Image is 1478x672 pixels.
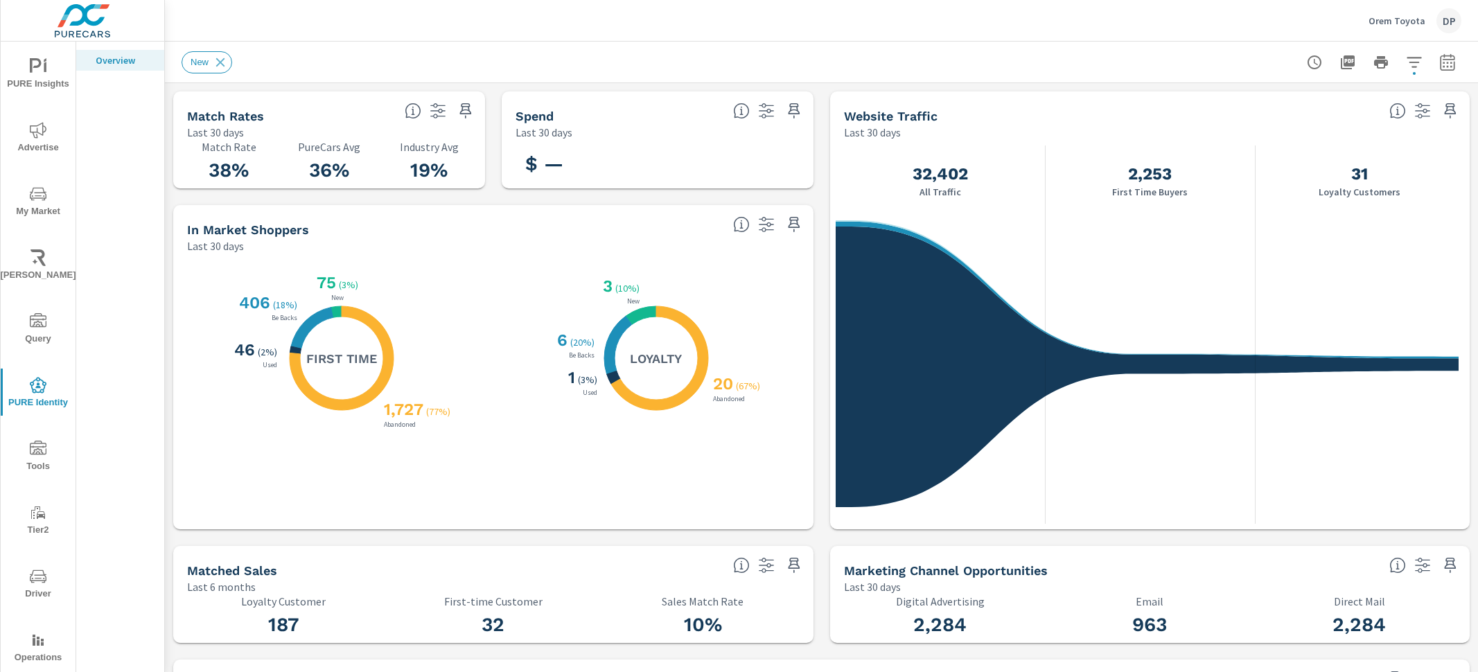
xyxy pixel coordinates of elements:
[288,159,371,182] h3: 36%
[397,613,590,637] h3: 32
[5,441,71,475] span: Tools
[516,152,574,176] h3: $ —
[187,613,380,637] h3: 187
[1436,8,1461,33] div: DP
[187,222,309,237] h5: In Market Shoppers
[615,282,642,294] p: ( 10% )
[1053,595,1247,608] p: Email
[1263,595,1457,608] p: Direct Mail
[5,122,71,156] span: Advertise
[381,400,423,419] h3: 1,727
[397,595,590,608] p: First-time Customer
[187,141,271,153] p: Match Rate
[783,100,805,122] span: Save this to your personalized report
[783,554,805,576] span: Save this to your personalized report
[187,238,244,254] p: Last 30 days
[5,249,71,283] span: [PERSON_NAME]
[1369,15,1425,27] p: Orem Toyota
[1434,48,1461,76] button: Select Date Range
[5,504,71,538] span: Tier2
[5,313,71,347] span: Query
[339,278,361,291] p: ( 3% )
[516,109,554,123] h5: Spend
[187,159,271,182] h3: 38%
[733,216,750,233] span: Loyalty: Matched has purchased from the dealership before and has exhibited a preference through ...
[387,159,471,182] h3: 19%
[844,563,1048,578] h5: Marketing Channel Opportunities
[5,632,71,666] span: Operations
[328,294,346,301] p: New
[187,595,380,608] p: Loyalty Customer
[578,373,600,386] p: ( 3% )
[606,613,800,637] h3: 10%
[405,103,421,119] span: Match rate: % of Identifiable Traffic. Pure Identity avg: Avg match rate of all PURE Identity cus...
[231,340,255,360] h3: 46
[624,298,642,305] p: New
[187,124,244,141] p: Last 30 days
[733,103,750,119] span: Total PureCars DigAdSpend. Data sourced directly from the Ad Platforms. Non-Purecars DigAd client...
[1334,48,1362,76] button: "Export Report to PDF"
[455,100,477,122] span: Save this to your personalized report
[96,53,153,67] p: Overview
[273,299,300,311] p: ( 18% )
[5,186,71,220] span: My Market
[288,141,371,153] p: PureCars Avg
[5,377,71,411] span: PURE Identity
[426,405,453,418] p: ( 77% )
[236,293,270,312] h3: 406
[600,276,613,296] h3: 3
[1389,103,1406,119] span: All traffic is the data we start with. It’s unique personas over a 30-day period. We don’t consid...
[783,213,805,236] span: Save this to your personalized report
[1367,48,1395,76] button: Print Report
[269,315,300,321] p: Be Backs
[606,595,800,608] p: Sales Match Rate
[733,557,750,574] span: Loyalty: Matches that have purchased from the dealership before and purchased within the timefram...
[1400,48,1428,76] button: Apply Filters
[387,141,471,153] p: Industry Avg
[570,336,597,348] p: ( 20% )
[844,578,901,595] p: Last 30 days
[554,330,568,350] h3: 6
[844,124,901,141] p: Last 30 days
[5,58,71,92] span: PURE Insights
[187,109,264,123] h5: Match Rates
[187,563,277,578] h5: Matched Sales
[630,351,682,366] h5: Loyalty
[76,50,164,71] div: Overview
[1263,613,1457,637] h3: 2,284
[1439,100,1461,122] span: Save this to your personalized report
[182,57,217,67] span: New
[260,362,280,369] p: Used
[381,421,419,428] p: Abandoned
[580,389,600,396] p: Used
[844,613,1037,637] h3: 2,284
[1389,557,1406,574] span: Matched shoppers that can be exported to each channel type. This is targetable traffic.
[566,352,597,359] p: Be Backs
[182,51,232,73] div: New
[710,374,733,394] h3: 20
[516,124,572,141] p: Last 30 days
[844,109,938,123] h5: Website Traffic
[187,578,256,595] p: Last 6 months
[306,351,377,366] h5: First Time
[314,273,336,292] h3: 75
[258,346,280,358] p: ( 2% )
[1053,613,1247,637] h3: 963
[710,396,748,403] p: Abandoned
[736,380,763,392] p: ( 67% )
[565,368,575,387] h3: 1
[844,595,1037,608] p: Digital Advertising
[5,568,71,602] span: Driver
